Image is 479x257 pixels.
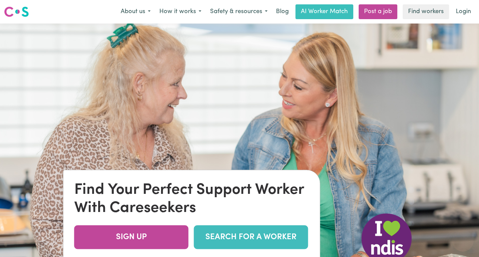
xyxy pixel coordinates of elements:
[403,4,449,19] a: Find workers
[194,225,308,249] a: SEARCH FOR A WORKER
[74,225,189,249] a: SIGN UP
[452,230,474,252] iframe: Button to launch messaging window
[295,4,353,19] a: AI Worker Match
[206,5,272,19] button: Safety & resources
[155,5,206,19] button: How it works
[359,4,397,19] a: Post a job
[74,181,309,217] div: Find Your Perfect Support Worker With Careseekers
[116,5,155,19] button: About us
[4,4,29,19] a: Careseekers logo
[272,4,293,19] a: Blog
[452,4,475,19] a: Login
[4,6,29,18] img: Careseekers logo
